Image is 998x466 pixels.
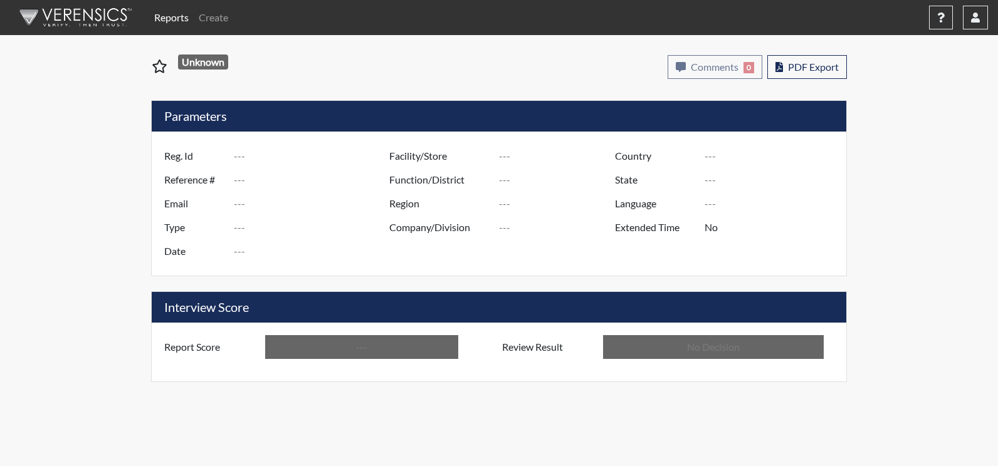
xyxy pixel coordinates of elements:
input: --- [499,215,618,239]
label: Reference # [155,168,234,192]
label: Company/Division [380,215,499,239]
label: Email [155,192,234,215]
label: Reg. Id [155,144,234,168]
label: Extended Time [606,215,705,239]
input: --- [234,168,392,192]
input: --- [234,215,392,239]
input: --- [234,144,392,168]
label: Review Result [493,335,603,359]
input: --- [705,215,843,239]
button: PDF Export [767,55,847,79]
input: --- [499,168,618,192]
label: Function/District [380,168,499,192]
label: Date [155,239,234,263]
input: --- [499,144,618,168]
h5: Parameters [152,101,846,132]
label: Region [380,192,499,215]
input: --- [234,239,392,263]
input: --- [265,335,458,359]
a: Create [194,5,233,30]
button: Comments0 [668,55,762,79]
input: --- [705,168,843,192]
label: Type [155,215,234,239]
input: --- [234,192,392,215]
label: Facility/Store [380,144,499,168]
span: Unknown [178,54,229,70]
span: Comments [691,61,738,73]
input: No Decision [603,335,824,359]
label: State [606,168,705,192]
label: Report Score [155,335,265,359]
input: --- [705,192,843,215]
input: --- [705,144,843,168]
label: Language [606,192,705,215]
label: Country [606,144,705,168]
span: PDF Export [788,61,839,73]
a: Reports [149,5,194,30]
span: 0 [743,62,754,73]
h5: Interview Score [152,292,846,323]
input: --- [499,192,618,215]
